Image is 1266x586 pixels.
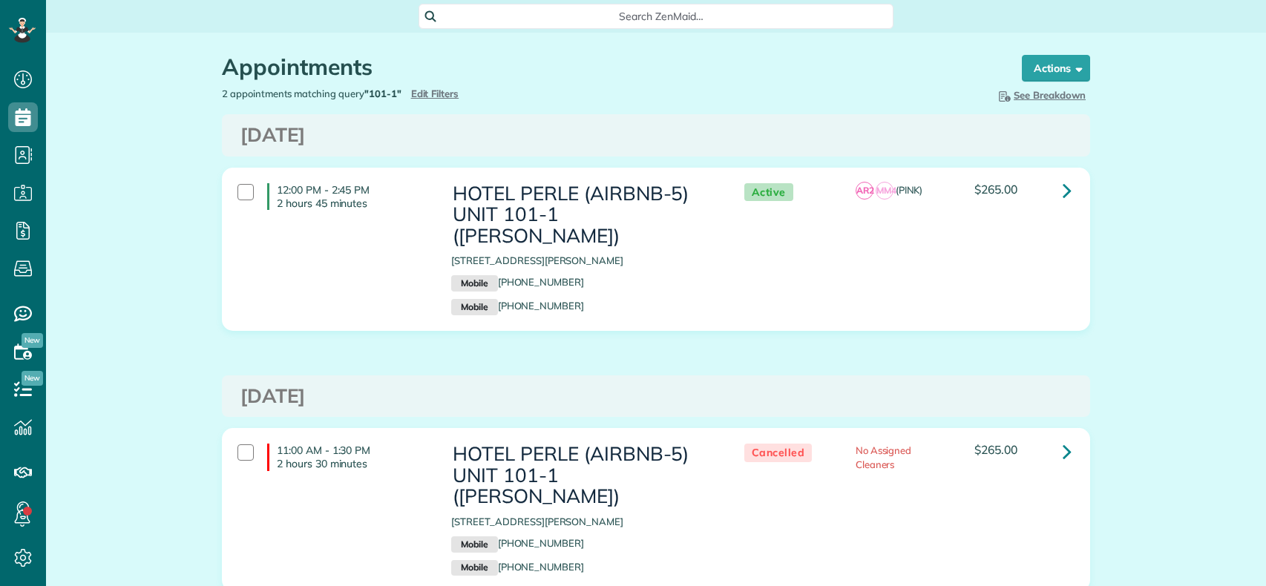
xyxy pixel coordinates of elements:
[996,89,1086,101] span: See Breakdown
[1022,55,1090,82] button: Actions
[451,276,584,288] a: Mobile[PHONE_NUMBER]
[451,300,584,312] a: Mobile[PHONE_NUMBER]
[451,275,497,292] small: Mobile
[991,87,1090,103] button: See Breakdown
[856,444,912,470] span: No Assigned Cleaners
[411,88,459,99] a: Edit Filters
[364,88,401,99] strong: "101-1"
[211,87,656,101] div: 2 appointments matching query
[451,299,497,315] small: Mobile
[240,386,1072,407] h3: [DATE]
[974,182,1017,197] span: $265.00
[451,537,584,549] a: Mobile[PHONE_NUMBER]
[277,197,429,210] p: 2 hours 45 minutes
[896,184,923,196] span: (PINK)
[277,457,429,470] p: 2 hours 30 minutes
[451,444,714,507] h3: HOTEL PERLE (AIRBNB-5) UNIT 101-1 ([PERSON_NAME])
[22,371,43,386] span: New
[451,515,714,529] p: [STREET_ADDRESS][PERSON_NAME]
[240,125,1072,146] h3: [DATE]
[267,444,429,470] h4: 11:00 AM - 1:30 PM
[451,183,714,247] h3: HOTEL PERLE (AIRBNB-5) UNIT 101-1 ([PERSON_NAME])
[451,536,497,553] small: Mobile
[451,560,497,576] small: Mobile
[267,183,429,210] h4: 12:00 PM - 2:45 PM
[876,182,893,200] span: MM4
[451,254,714,268] p: [STREET_ADDRESS][PERSON_NAME]
[744,444,813,462] span: Cancelled
[22,333,43,348] span: New
[222,55,994,79] h1: Appointments
[856,182,873,200] span: AR2
[744,183,793,202] span: Active
[451,561,584,573] a: Mobile[PHONE_NUMBER]
[974,442,1017,457] span: $265.00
